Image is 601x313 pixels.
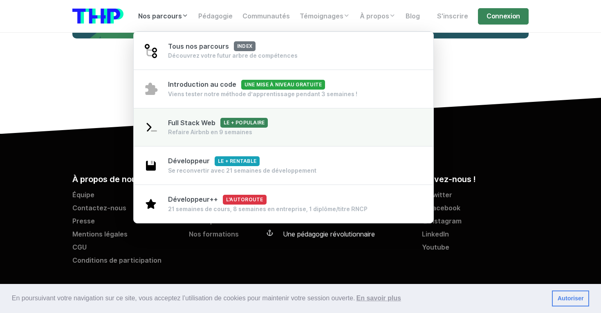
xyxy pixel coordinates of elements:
[552,290,589,307] a: dismiss cookie message
[134,108,433,147] a: Full Stack WebLe + populaire Refaire Airbnb en 9 semaines
[223,195,267,205] span: L'autoroute
[134,146,433,185] a: DéveloppeurLe + rentable Se reconvertir avec 21 semaines de développement
[168,128,268,136] div: Refaire Airbnb en 9 semaines
[134,32,433,70] a: Tous nos parcoursindex Découvrez votre futur arbre de compétences
[72,216,179,230] a: Presse
[168,205,368,213] div: 21 semaines de cours, 8 semaines en entreprise, 1 diplôme/titre RNCP
[238,8,295,25] a: Communautés
[72,173,179,185] h5: À propos de nous
[189,230,257,243] a: Nos formations
[422,173,529,185] h5: Suivez-nous !
[134,185,433,223] a: Développeur++L'autoroute 21 semaines de cours, 8 semaines en entreprise, 1 diplôme/titre RNCP
[478,8,529,25] a: Connexion
[168,196,267,203] span: Développeur++
[422,216,529,230] a: Instagram
[144,196,158,211] img: star-1b1639e91352246008672c7d0108e8fd.svg
[168,81,325,88] span: Introduction au code
[401,8,425,25] a: Blog
[168,157,260,165] span: Développeur
[193,8,238,25] a: Pédagogie
[133,8,193,25] a: Nos parcours
[72,256,179,269] a: Conditions de participation
[72,243,179,256] a: CGU
[72,230,179,243] a: Mentions légales
[144,120,158,135] img: terminal-92af89cfa8d47c02adae11eb3e7f907c.svg
[422,230,529,243] a: LinkedIn
[134,70,433,108] a: Introduction au codeUne mise à niveau gratuite Viens tester notre méthode d’apprentissage pendant...
[168,43,256,50] span: Tous nos parcours
[168,52,298,60] div: Découvrez votre futur arbre de compétences
[241,80,325,90] span: Une mise à niveau gratuite
[283,230,375,238] span: Une pédagogie révolutionnaire
[355,8,401,25] a: À propos
[432,8,473,25] a: S'inscrire
[422,203,529,216] a: Facebook
[144,158,158,173] img: save-2003ce5719e3e880618d2f866ea23079.svg
[295,8,355,25] a: Témoignages
[234,41,256,51] span: index
[168,119,268,127] span: Full Stack Web
[72,190,179,203] a: Équipe
[144,43,158,58] img: git-4-38d7f056ac829478e83c2c2dd81de47b.svg
[72,203,179,216] a: Contactez-nous
[12,292,545,304] span: En poursuivant votre navigation sur ce site, vous acceptez l’utilisation de cookies pour mainteni...
[144,81,158,96] img: puzzle-4bde4084d90f9635442e68fcf97b7805.svg
[168,167,316,175] div: Se reconvertir avec 21 semaines de développement
[168,90,357,98] div: Viens tester notre méthode d’apprentissage pendant 3 semaines !
[72,9,123,24] img: logo
[355,292,402,304] a: learn more about cookies
[422,243,529,256] a: Youtube
[215,156,260,166] span: Le + rentable
[422,190,529,203] a: Twitter
[220,118,268,128] span: Le + populaire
